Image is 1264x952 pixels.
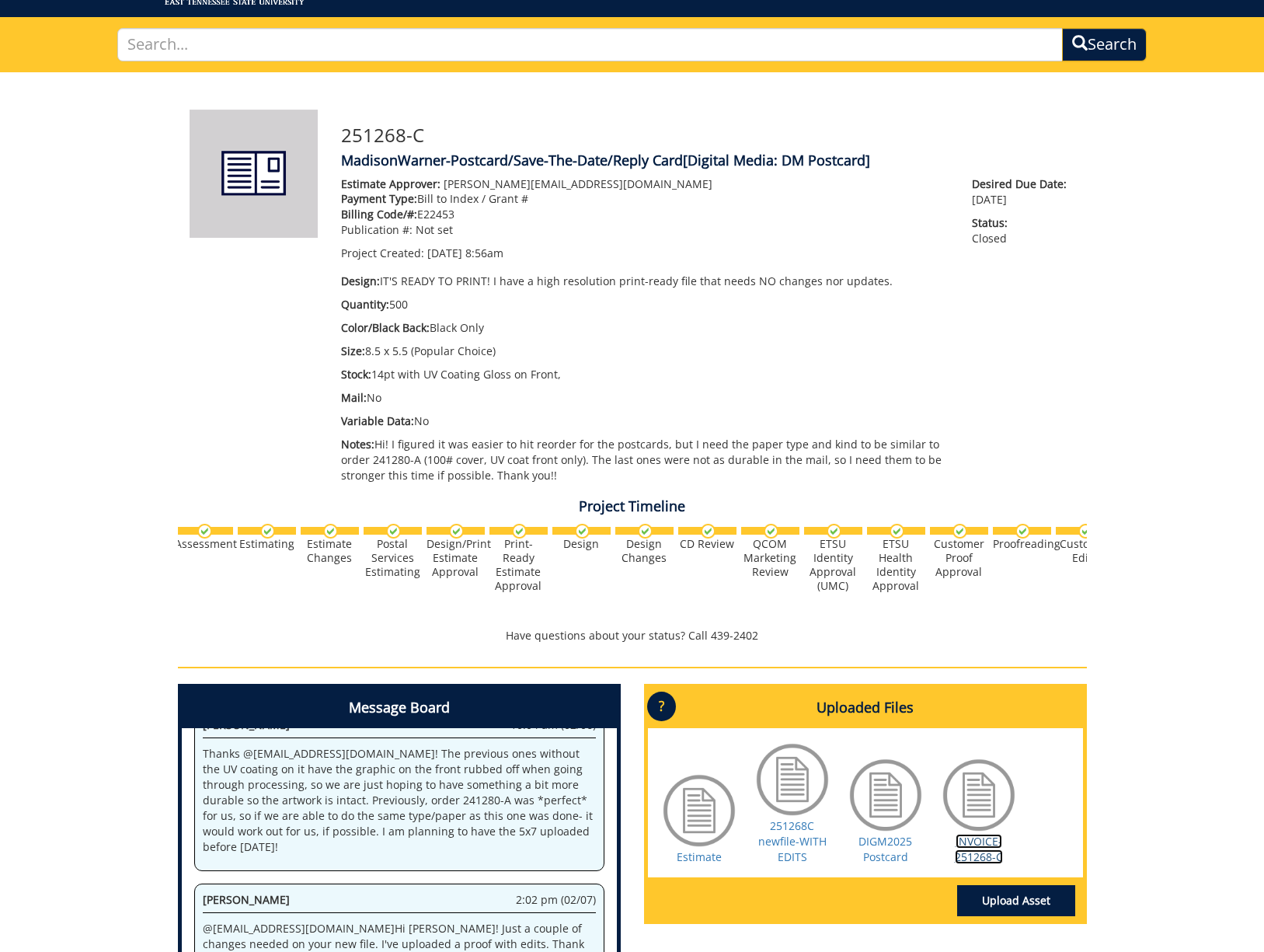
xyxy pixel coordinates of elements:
[867,537,925,593] div: ETSU Health Identity Approval
[341,343,365,358] span: Size:
[1062,28,1147,61] button: Search
[972,176,1074,207] p: [DATE]
[955,834,1003,864] a: INVOICE-251268-C
[449,524,464,539] img: checkmark
[993,537,1051,551] div: Proofreading
[1056,537,1114,565] div: Customer Edits
[1015,524,1030,539] img: checkmark
[638,524,653,539] img: checkmark
[341,367,371,382] span: Stock:
[972,176,1074,192] span: Desired Due Date:
[341,207,417,221] span: Billing Code/#:
[178,499,1087,514] h4: Project Timeline
[341,176,440,191] span: Estimate Approver:
[323,524,338,539] img: checkmark
[341,437,949,483] p: Hi! I figured it was easier to hit reorder for the postcards, but I need the paper type and kind ...
[516,892,596,908] span: 2:02 pm (02/07)
[238,537,296,551] div: Estimating
[260,524,275,539] img: checkmark
[890,524,904,539] img: checkmark
[341,297,389,312] span: Quantity:
[952,524,967,539] img: checkmark
[341,343,949,359] p: 8.5 x 5.5 (Popular Choice)
[683,151,870,169] span: [Digital Media: DM Postcard]
[827,524,841,539] img: checkmark
[741,537,799,579] div: QCOM Marketing Review
[203,892,290,907] span: [PERSON_NAME]
[552,537,611,551] div: Design
[182,688,617,728] h4: Message Board
[341,390,367,405] span: Mail:
[341,320,430,335] span: Color/Black Back:
[858,834,912,864] a: DIGM2025 Postcard
[957,885,1075,916] a: Upload Asset
[489,537,548,593] div: Print-Ready Estimate Approval
[758,818,827,864] a: 251268C newfile-WITH EDITS
[341,125,1075,145] h3: 251268-C
[678,537,736,551] div: CD Review
[117,28,1064,61] input: Search...
[386,524,401,539] img: checkmark
[197,524,212,539] img: checkmark
[427,246,503,260] span: [DATE] 8:56am
[301,537,359,565] div: Estimate Changes
[175,537,233,551] div: Assessment
[512,524,527,539] img: checkmark
[341,367,949,382] p: 14pt with UV Coating Gloss on Front,
[972,215,1074,231] span: Status:
[341,153,1075,169] h4: MadisonWarner-Postcard/Save-The-Date/Reply Card
[178,628,1087,643] p: Have questions about your status? Call 439-2402
[1078,524,1093,539] img: checkmark
[341,413,414,428] span: Variable Data:
[364,537,422,579] div: Postal Services Estimating
[203,746,596,855] p: Thanks @ [EMAIL_ADDRESS][DOMAIN_NAME] ! The previous ones without the UV coating on it have the g...
[341,413,949,429] p: No
[972,215,1074,246] p: Closed
[341,437,374,452] span: Notes:
[341,390,949,406] p: No
[416,222,453,237] span: Not set
[647,692,676,721] p: ?
[575,524,590,539] img: checkmark
[701,524,716,539] img: checkmark
[341,207,949,222] p: E22453
[648,688,1083,728] h4: Uploaded Files
[341,297,949,312] p: 500
[930,537,988,579] div: Customer Proof Approval
[427,537,485,579] div: Design/Print Estimate Approval
[677,849,722,864] a: Estimate
[341,191,949,207] p: Bill to Index / Grant #
[764,524,778,539] img: checkmark
[341,191,417,206] span: Payment Type:
[804,537,862,593] div: ETSU Identity Approval (UMC)
[341,320,949,336] p: Black Only
[341,176,949,192] p: [PERSON_NAME][EMAIL_ADDRESS][DOMAIN_NAME]
[341,246,424,260] span: Project Created:
[341,222,413,237] span: Publication #:
[341,274,380,288] span: Design:
[615,537,674,565] div: Design Changes
[190,110,318,238] img: Product featured image
[341,274,949,289] p: IT'S READY TO PRINT! I have a high resolution print-ready file that needs NO changes nor updates.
